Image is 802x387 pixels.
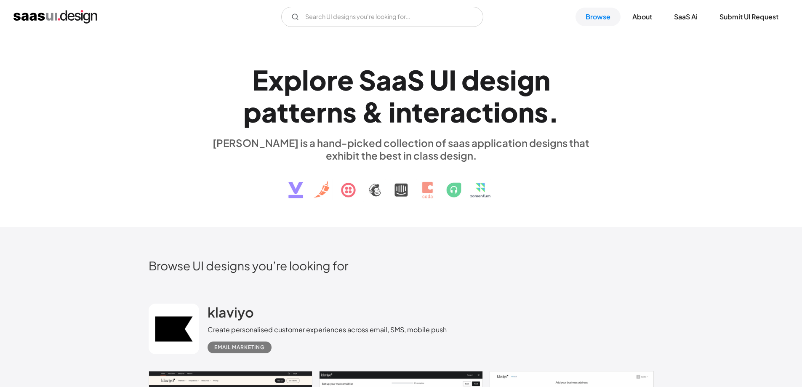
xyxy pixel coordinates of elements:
[277,96,288,128] div: t
[327,64,337,96] div: r
[208,64,595,128] h1: Explore SaaS UI design patterns & interactions.
[261,96,277,128] div: a
[208,136,595,162] div: [PERSON_NAME] is a hand-picked collection of saas application designs that exhibit the best in cl...
[407,64,424,96] div: S
[208,304,254,325] a: klaviyo
[243,96,261,128] div: p
[423,96,440,128] div: e
[480,64,496,96] div: e
[359,64,376,96] div: S
[208,325,447,335] div: Create personalised customer experiences across email, SMS, mobile push
[412,96,423,128] div: t
[337,64,354,96] div: e
[362,96,384,128] div: &
[396,96,412,128] div: n
[376,64,392,96] div: a
[518,96,534,128] div: n
[316,96,327,128] div: r
[501,96,518,128] div: o
[461,64,480,96] div: d
[482,96,493,128] div: t
[466,96,482,128] div: c
[440,96,450,128] div: r
[534,96,548,128] div: s
[274,162,529,206] img: text, icon, saas logo
[517,64,534,96] div: g
[534,64,550,96] div: n
[449,64,456,96] div: I
[281,7,483,27] form: Email Form
[309,64,327,96] div: o
[343,96,357,128] div: s
[288,96,300,128] div: t
[302,64,309,96] div: l
[496,64,510,96] div: s
[510,64,517,96] div: i
[450,96,466,128] div: a
[622,8,662,26] a: About
[252,64,268,96] div: E
[576,8,621,26] a: Browse
[429,64,449,96] div: U
[281,7,483,27] input: Search UI designs you're looking for...
[284,64,302,96] div: p
[208,304,254,320] h2: klaviyo
[214,342,265,352] div: Email Marketing
[493,96,501,128] div: i
[709,8,789,26] a: Submit UI Request
[300,96,316,128] div: e
[392,64,407,96] div: a
[268,64,284,96] div: x
[149,258,654,273] h2: Browse UI designs you’re looking for
[13,10,97,24] a: home
[548,96,559,128] div: .
[664,8,708,26] a: SaaS Ai
[327,96,343,128] div: n
[389,96,396,128] div: i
